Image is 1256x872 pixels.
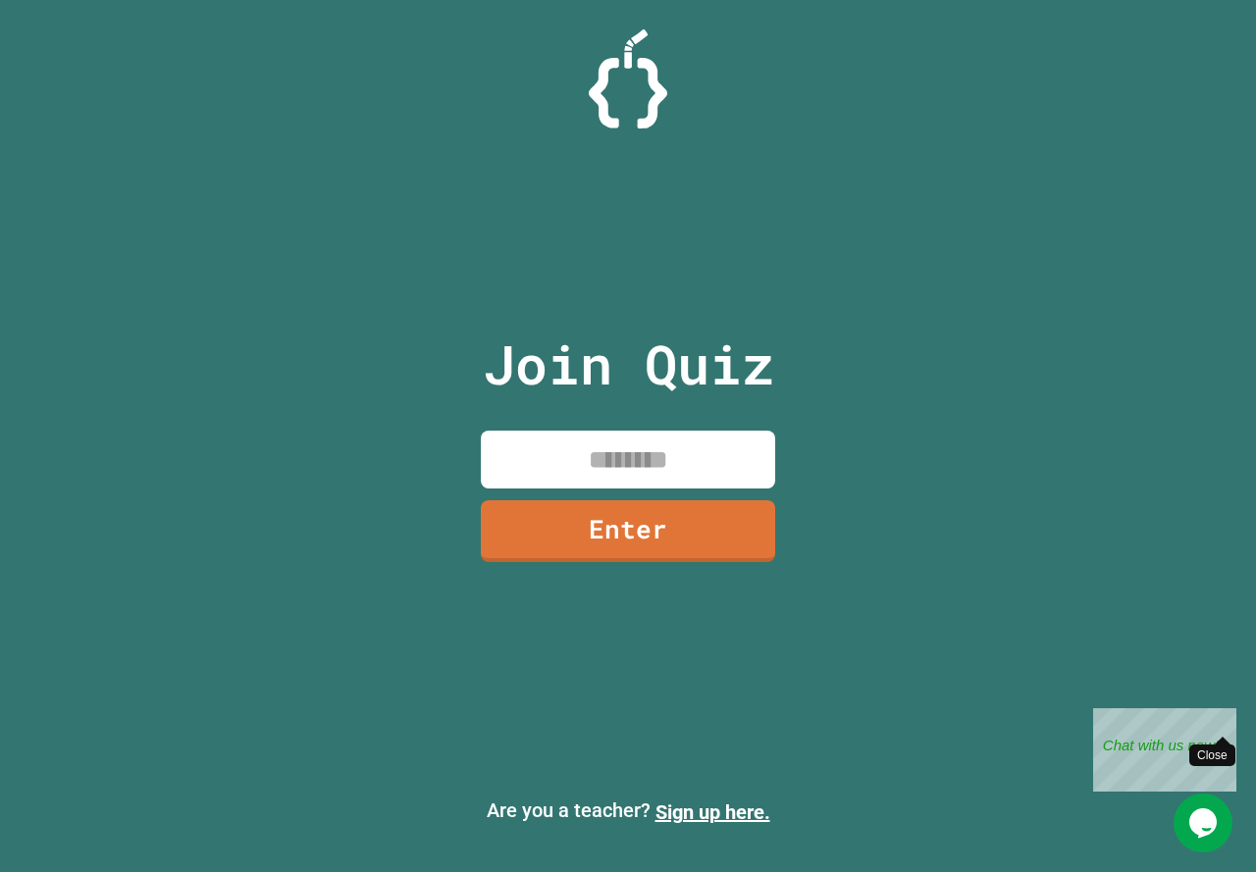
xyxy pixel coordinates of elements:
iframe: chat widget [1093,708,1236,792]
iframe: chat widget [1174,794,1236,852]
p: Join Quiz [483,324,774,405]
p: Are you a teacher? [16,795,1240,827]
a: Enter [481,500,775,562]
img: Logo.svg [589,29,667,128]
a: Sign up here. [655,800,770,824]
